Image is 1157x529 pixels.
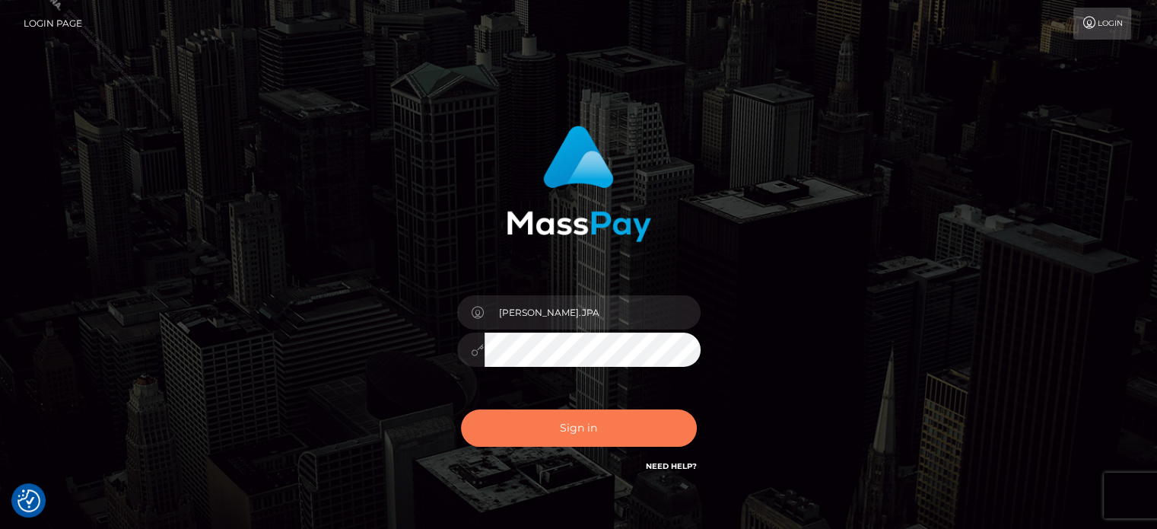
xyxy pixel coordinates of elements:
a: Login Page [24,8,82,40]
input: Username... [485,295,701,330]
a: Need Help? [646,461,697,471]
button: Sign in [461,409,697,447]
button: Consent Preferences [17,489,40,512]
img: MassPay Login [507,126,651,242]
img: Revisit consent button [17,489,40,512]
a: Login [1073,8,1131,40]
